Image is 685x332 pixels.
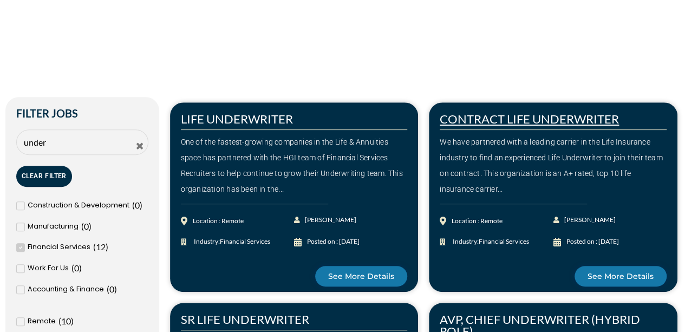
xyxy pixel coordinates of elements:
a: Industry:Financial Services [181,234,294,250]
span: See More Details [588,272,654,280]
span: Remote [28,314,56,329]
span: ) [114,284,117,294]
span: ) [106,242,108,252]
span: Work For Us [28,261,69,276]
span: Industry: [450,234,529,250]
span: Construction & Development [28,198,129,213]
div: Posted on : [DATE] [307,234,360,250]
div: Location : Remote [193,213,244,229]
span: 0 [109,284,114,294]
a: SR LIFE UNDERWRITER [181,312,309,327]
span: ) [89,221,92,231]
span: ( [81,221,84,231]
span: 0 [74,263,79,273]
span: ( [107,284,109,294]
span: 0 [84,221,89,231]
h2: Filter Jobs [16,108,148,119]
div: One of the fastest-growing companies in the Life & Annuities space has partnered with the HGI tea... [181,134,408,197]
span: ) [140,200,142,210]
span: Financial Services [479,237,529,245]
div: Location : Remote [452,213,503,229]
span: ) [71,316,74,326]
span: ( [132,200,135,210]
a: CONTRACT LIFE UNDERWRITER [440,112,619,126]
button: Clear Filter [16,166,72,187]
span: ( [93,242,96,252]
div: We have partnered with a leading carrier in the Life Insurance industry to find an experienced Li... [440,134,667,197]
a: [PERSON_NAME] [294,212,351,228]
span: Accounting & Finance [28,282,104,297]
a: See More Details [315,266,407,287]
div: Posted on : [DATE] [566,234,618,250]
span: Financial Services [220,237,270,245]
span: ( [71,263,74,273]
span: ) [79,263,82,273]
span: 10 [61,316,71,326]
span: 0 [135,200,140,210]
input: Search Job [16,129,148,155]
span: [PERSON_NAME] [561,212,615,228]
span: ( [58,316,61,326]
a: LIFE UNDERWRITER [181,112,293,126]
a: [PERSON_NAME] [553,212,610,228]
span: Financial Services [28,239,90,255]
span: Manufacturing [28,219,79,235]
a: Industry:Financial Services [440,234,553,250]
span: 12 [96,242,106,252]
span: [PERSON_NAME] [302,212,356,228]
span: See More Details [328,272,394,280]
span: Industry: [191,234,270,250]
a: See More Details [575,266,667,287]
